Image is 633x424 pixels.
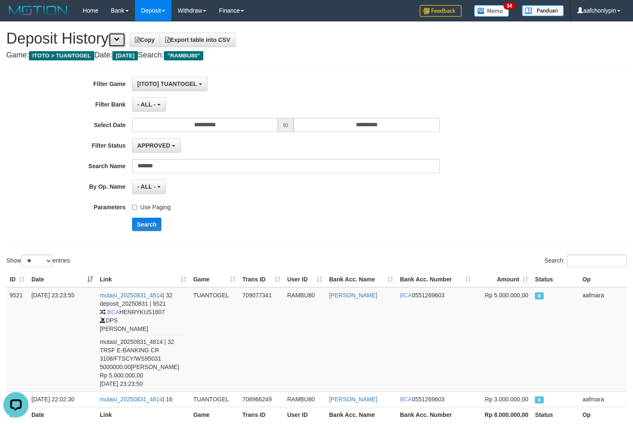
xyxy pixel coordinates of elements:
td: [DATE] 22:02:30 [28,391,96,407]
span: [DATE] [112,51,138,60]
td: 0551269603 [397,287,474,392]
th: Op [579,272,627,287]
span: to [278,118,294,132]
span: ITOTO > TUANTOGEL [29,51,94,60]
input: Use Paging [132,205,137,210]
a: [PERSON_NAME] [329,396,377,403]
span: 34 [503,2,515,10]
td: 9521 [6,287,28,392]
th: Trans ID [239,407,284,422]
span: BCA [107,309,119,315]
span: Rp 5.000.000,00 [485,292,529,299]
label: Use Paging [132,200,171,211]
td: [DATE] 23:23:55 [28,287,96,392]
button: Search [132,218,162,231]
strong: Rp 8.000.000,00 [485,411,528,418]
td: aafmara [579,287,627,392]
input: Search: [567,255,627,267]
th: Status [532,272,579,287]
a: Export table into CSV [160,33,236,47]
span: Rp 3.000.000,00 [485,396,529,403]
a: [PERSON_NAME] [329,292,377,299]
span: Copy [135,36,155,43]
a: mutasi_20250831_4814 [100,292,163,299]
th: ID: activate to sort column ascending [6,272,28,287]
th: Status [532,407,579,422]
th: Bank Acc. Name [326,407,397,422]
th: Bank Acc. Name: activate to sort column ascending [326,272,397,287]
th: Game [190,407,239,422]
th: Amount: activate to sort column ascending [474,272,532,287]
span: Approved [535,292,543,299]
select: Showentries [21,255,52,267]
img: MOTION_logo.png [6,4,70,17]
img: Feedback.jpg [420,5,462,17]
button: Open LiveChat chat widget [3,3,29,29]
td: TUANTOGEL [190,391,239,407]
th: User ID: activate to sort column ascending [284,272,326,287]
span: Export table into CSV [165,36,230,43]
span: APPROVED [137,142,171,149]
td: TUANTOGEL [190,287,239,392]
th: Op [579,407,627,422]
th: Date: activate to sort column ascending [28,272,96,287]
td: | 32 [96,287,190,392]
th: Game: activate to sort column ascending [190,272,239,287]
button: - ALL - [132,97,166,112]
td: 708966249 [239,391,284,407]
td: RAMBU80 [284,391,326,407]
th: Trans ID: activate to sort column ascending [239,272,284,287]
div: deposit_20250831 | 9521 HENRYKUS1607 DPS [PERSON_NAME] mutasi_20250831_4814 | 32 TRSF E-BANKING C... [100,299,187,388]
th: User ID [284,407,326,422]
img: panduan.png [522,5,564,16]
span: - ALL - [137,183,156,190]
th: Date [28,407,96,422]
td: 0551269603 [397,391,474,407]
span: BCA [400,292,412,299]
a: mutasi_20250831_4814 [100,396,163,403]
td: 709077341 [239,287,284,392]
th: Link [96,407,190,422]
button: APPROVED [132,138,181,153]
img: Button%20Memo.svg [474,5,509,17]
button: - ALL - [132,179,166,194]
button: [ITOTO] TUANTOGEL [132,77,208,91]
td: aafmara [579,391,627,407]
th: Link: activate to sort column ascending [96,272,190,287]
td: RAMBU80 [284,287,326,392]
label: Search: [545,255,627,267]
th: Bank Acc. Number: activate to sort column ascending [397,272,474,287]
span: - ALL - [137,101,156,108]
span: [ITOTO] TUANTOGEL [137,81,197,87]
a: Copy [130,33,160,47]
label: Show entries [6,255,70,267]
td: | 16 [96,391,190,407]
span: Approved [535,396,543,403]
span: "RAMBU80" [164,51,203,60]
span: BCA [400,396,412,403]
h1: Deposit History [6,30,627,47]
th: Bank Acc. Number [397,407,474,422]
h4: Game: Date: Search: [6,51,627,60]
